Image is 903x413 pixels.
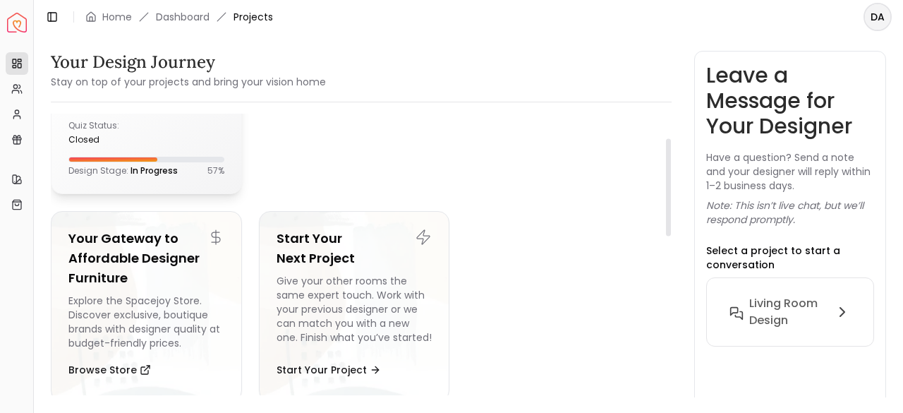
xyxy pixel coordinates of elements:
[706,63,874,139] h3: Leave a Message for Your Designer
[102,10,132,24] a: Home
[259,211,450,402] a: Start Your Next ProjectGive your other rooms the same expert touch. Work with your previous desig...
[68,356,151,384] button: Browse Store
[706,150,874,193] p: Have a question? Send a note and your designer will reply within 1–2 business days.
[718,289,862,335] button: Living Room Design
[131,164,178,176] span: In Progress
[706,198,874,227] p: Note: This isn’t live chat, but we’ll respond promptly.
[277,229,432,268] h5: Start Your Next Project
[68,134,140,145] div: closed
[51,211,242,402] a: Your Gateway to Affordable Designer FurnitureExplore the Spacejoy Store. Discover exclusive, bout...
[68,229,224,288] h5: Your Gateway to Affordable Designer Furniture
[68,294,224,350] div: Explore the Spacejoy Store. Discover exclusive, boutique brands with designer quality at budget-f...
[277,274,432,350] div: Give your other rooms the same expert touch. Work with your previous designer or we can match you...
[156,10,210,24] a: Dashboard
[234,10,273,24] span: Projects
[749,295,828,329] h6: Living Room Design
[7,13,27,32] img: Spacejoy Logo
[51,51,326,73] h3: Your Design Journey
[207,165,224,176] p: 57 %
[277,356,381,384] button: Start Your Project
[85,10,273,24] nav: breadcrumb
[68,165,178,176] p: Design Stage:
[68,120,140,145] div: Quiz Status:
[7,13,27,32] a: Spacejoy
[706,244,874,272] p: Select a project to start a conversation
[51,75,326,89] small: Stay on top of your projects and bring your vision home
[865,4,890,30] span: DA
[863,3,892,31] button: DA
